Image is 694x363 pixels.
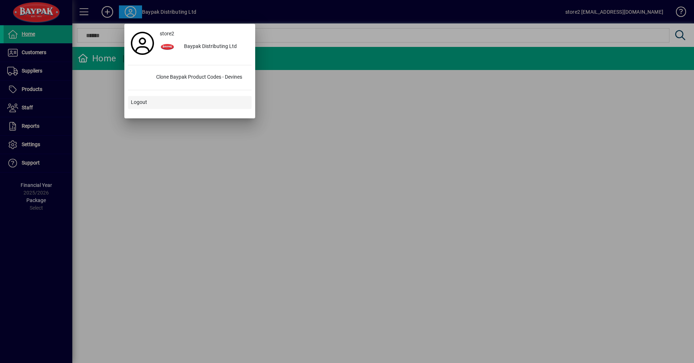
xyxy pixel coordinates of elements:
span: Logout [131,99,147,106]
span: store2 [160,30,174,38]
div: Clone Baypak Product Codes - Devines [150,71,252,84]
div: Baypak Distributing Ltd [178,40,252,53]
button: Baypak Distributing Ltd [157,40,252,53]
button: Logout [128,96,252,109]
a: Profile [128,37,157,50]
button: Clone Baypak Product Codes - Devines [128,71,252,84]
a: store2 [157,27,252,40]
